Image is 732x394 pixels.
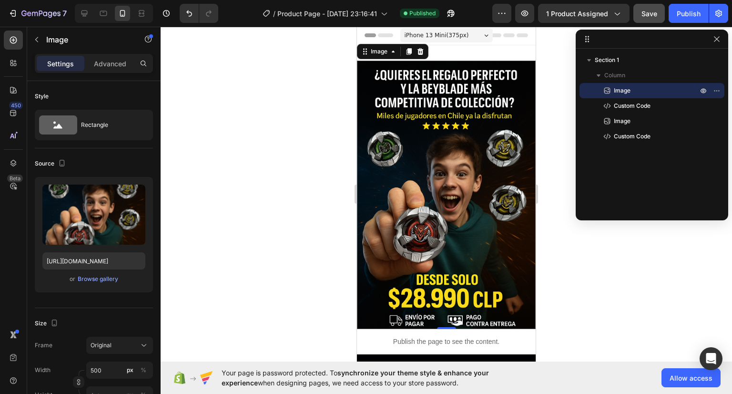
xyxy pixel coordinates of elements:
[141,366,146,374] div: %
[47,59,74,69] p: Settings
[42,185,145,245] img: preview-image
[78,275,118,283] div: Browse gallery
[670,373,712,383] span: Allow access
[614,101,651,111] span: Custom Code
[70,273,75,285] span: or
[700,347,722,370] div: Open Intercom Messenger
[4,4,71,23] button: 7
[62,8,67,19] p: 7
[81,114,139,136] div: Rectangle
[127,366,133,374] div: px
[91,341,112,350] span: Original
[94,59,126,69] p: Advanced
[614,116,630,126] span: Image
[9,102,23,109] div: 450
[273,9,275,19] span: /
[595,55,619,65] span: Section 1
[7,175,23,182] div: Beta
[538,4,630,23] button: 1 product assigned
[86,337,153,354] button: Original
[222,369,489,387] span: synchronize your theme style & enhance your experience
[35,317,60,330] div: Size
[633,4,665,23] button: Save
[677,9,701,19] div: Publish
[614,86,630,95] span: Image
[180,4,218,23] div: Undo/Redo
[124,364,136,376] button: %
[277,9,377,19] span: Product Page - [DATE] 23:16:41
[357,27,536,362] iframe: Design area
[86,362,153,379] input: px%
[641,10,657,18] span: Save
[661,368,721,387] button: Allow access
[35,92,49,101] div: Style
[35,366,51,374] label: Width
[222,368,526,388] span: Your page is password protected. To when designing pages, we need access to your store password.
[46,34,127,45] p: Image
[138,364,149,376] button: px
[546,9,608,19] span: 1 product assigned
[409,9,436,18] span: Published
[35,341,52,350] label: Frame
[604,71,625,80] span: Column
[669,4,709,23] button: Publish
[77,274,119,284] button: Browse gallery
[614,132,651,141] span: Custom Code
[42,252,145,270] input: https://example.com/image.jpg
[35,157,68,170] div: Source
